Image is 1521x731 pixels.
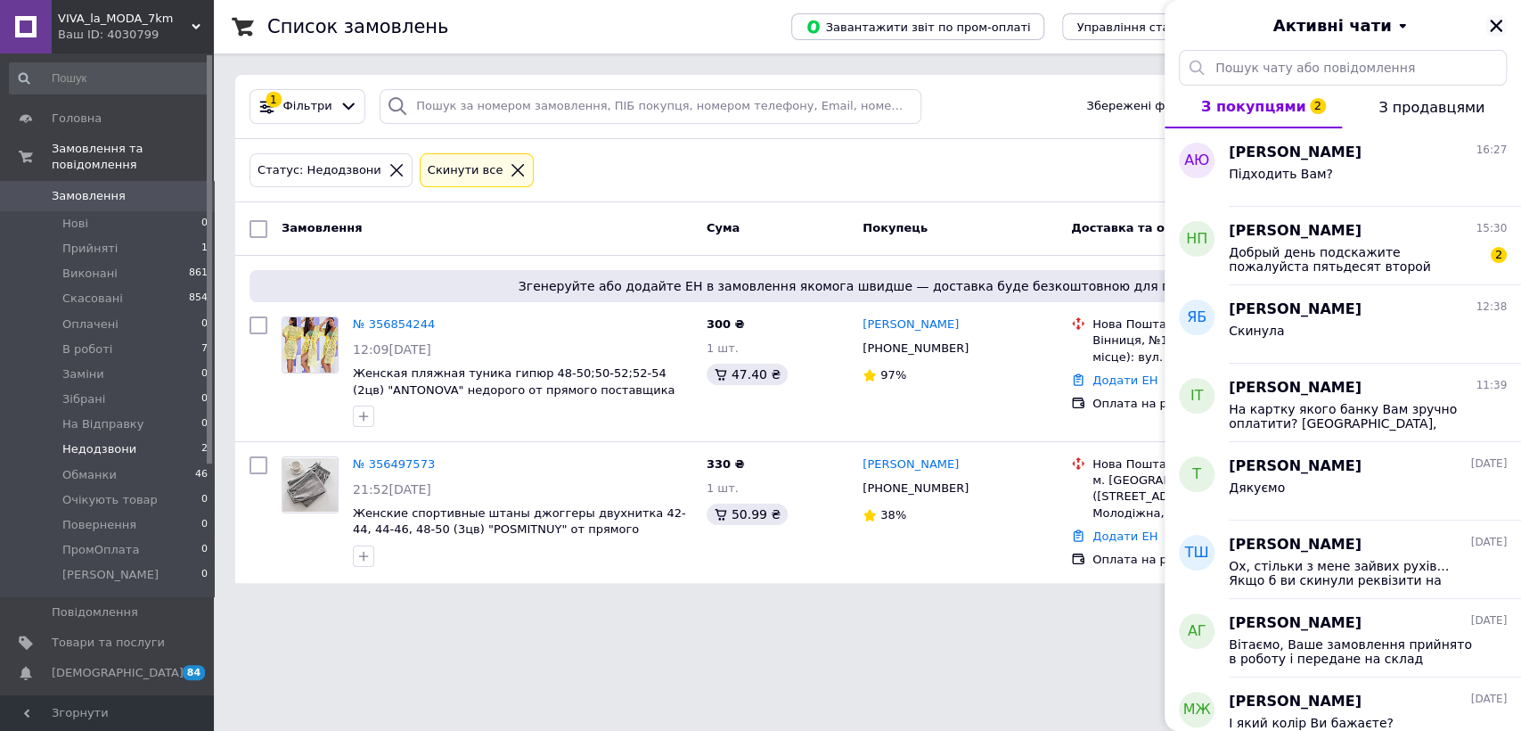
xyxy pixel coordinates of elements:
span: 330 ₴ [707,457,745,471]
button: Т[PERSON_NAME][DATE]Дякуємо [1165,442,1521,521]
a: Додати ЕН [1092,374,1157,387]
div: Ваш ID: 4030799 [58,27,214,43]
span: ІТ [1190,386,1204,407]
div: Нова Пошта [1092,316,1307,333]
span: Фільтри [283,98,332,115]
span: 1 шт. [707,341,739,355]
h1: Список замовлень [267,16,448,37]
div: Статус: Недодзвони [254,161,385,180]
img: Фото товару [282,317,338,373]
button: ТШ[PERSON_NAME][DATE]Ох, стільки з мене зайвих рухів… Якщо б ви скинули реквізити на Вайбер, то б... [1165,521,1521,599]
button: Активні чати [1214,14,1471,37]
span: Скасовані [62,291,123,307]
button: Завантажити звіт по пром-оплаті [791,13,1044,40]
span: Добрый день подскажите пожалуйста пятьдесят второй размер полный обхват груди длина рукава и длин... [1229,245,1482,274]
span: На картку якого банку Вам зручно оплатити? [GEOGRAPHIC_DATA], [GEOGRAPHIC_DATA], [GEOGRAPHIC_DATA]? [1229,402,1482,431]
span: Замовлення [52,188,126,204]
span: 21:52[DATE] [353,482,431,497]
span: Cума [707,221,740,234]
span: 38% [880,508,906,522]
span: 46 [195,467,208,483]
span: 12:38 [1476,300,1507,315]
span: На Відправку [62,416,143,432]
div: [PHONE_NUMBER] [859,337,972,360]
a: Фото товару [282,456,339,513]
input: Пошук чату або повідомлення [1179,50,1507,86]
span: Підходить Вам? [1229,167,1333,181]
span: Скинула [1229,324,1284,338]
span: [PERSON_NAME] [62,567,159,583]
span: 7 [201,341,208,357]
span: Обманки [62,467,117,483]
span: [DATE] [1470,535,1507,550]
span: ПромОплата [62,542,139,558]
button: З продавцями [1342,86,1521,128]
span: ЯБ [1187,308,1206,328]
span: 0 [201,391,208,407]
span: 0 [201,542,208,558]
span: [PERSON_NAME] [1229,692,1362,712]
span: [PERSON_NAME] [1229,456,1362,477]
span: 11:39 [1476,378,1507,393]
span: З продавцями [1378,99,1484,116]
a: Женская пляжная туника гипюр 48-50;50-52;52-54 (2цв) "ANTONOVA" недорого от прямого поставщика [353,366,675,397]
span: 861 [189,266,208,282]
a: № 356497573 [353,457,435,471]
span: Зібрані [62,391,105,407]
img: Фото товару [282,458,338,513]
div: Вінниця, №13 (до 30 кг на одне місце): вул. [STREET_ADDRESS] [1092,333,1307,365]
span: 12:09[DATE] [353,342,431,357]
span: МЖ [1182,700,1210,720]
span: НП [1186,229,1207,250]
span: 16:27 [1476,143,1507,158]
span: VIVA_la_MODA_7km [58,11,192,27]
button: ІТ[PERSON_NAME]11:39На картку якого банку Вам зручно оплатити? [GEOGRAPHIC_DATA], [GEOGRAPHIC_DAT... [1165,364,1521,442]
button: НП[PERSON_NAME]15:30Добрый день подскажите пожалуйста пятьдесят второй размер полный обхват груди... [1165,207,1521,285]
a: [PERSON_NAME] [863,316,959,333]
span: 0 [201,216,208,232]
span: [DATE] [1470,456,1507,472]
span: [DATE] [1470,692,1507,707]
span: Повернення [62,517,136,533]
span: 0 [201,316,208,333]
div: [PHONE_NUMBER] [859,477,972,500]
div: 1 [266,92,282,108]
a: № 356854244 [353,317,435,331]
span: 2 [1310,98,1326,114]
span: АГ [1188,621,1206,642]
input: Пошук за номером замовлення, ПІБ покупця, номером телефону, Email, номером накладної [380,89,921,124]
span: Прийняті [62,241,118,257]
button: З покупцями2 [1165,86,1342,128]
div: Cкинути все [424,161,507,180]
span: Активні чати [1272,14,1391,37]
div: Оплата на рахунок [1092,552,1307,568]
a: Фото товару [282,316,339,374]
span: Нові [62,216,88,232]
a: Додати ЕН [1092,530,1157,543]
div: 50.99 ₴ [707,504,788,525]
span: Недодзвони [62,441,136,457]
span: 0 [201,492,208,508]
span: З покупцями [1201,98,1306,115]
span: Ох, стільки з мене зайвих рухів… Якщо б ви скинули реквізити на Вайбер, то було б менше трохи Теп... [1229,559,1482,587]
span: [PERSON_NAME] [1229,143,1362,163]
a: [PERSON_NAME] [863,456,959,473]
span: Головна [52,111,102,127]
span: Оплачені [62,316,119,333]
span: І який колір Ви бажаєте? [1229,716,1394,730]
span: Т [1192,464,1201,485]
span: ТШ [1185,543,1209,563]
span: 2 [201,441,208,457]
span: 1 шт. [707,481,739,495]
span: Замовлення та повідомлення [52,141,214,173]
span: Очікують товар [62,492,158,508]
span: Збережені фільтри: [1086,98,1207,115]
span: Заміни [62,366,104,382]
span: 0 [201,567,208,583]
span: [PERSON_NAME] [1229,300,1362,320]
button: ЯБ[PERSON_NAME]12:38Скинула [1165,285,1521,364]
span: 300 ₴ [707,317,745,331]
span: 0 [201,517,208,533]
span: [PERSON_NAME] [1229,535,1362,555]
span: Женские спортивные штаны джоггеры двухнитка 42-44, 44-46, 48-50 (3цв) "POSMITNUY" от прямого пост... [353,506,686,553]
